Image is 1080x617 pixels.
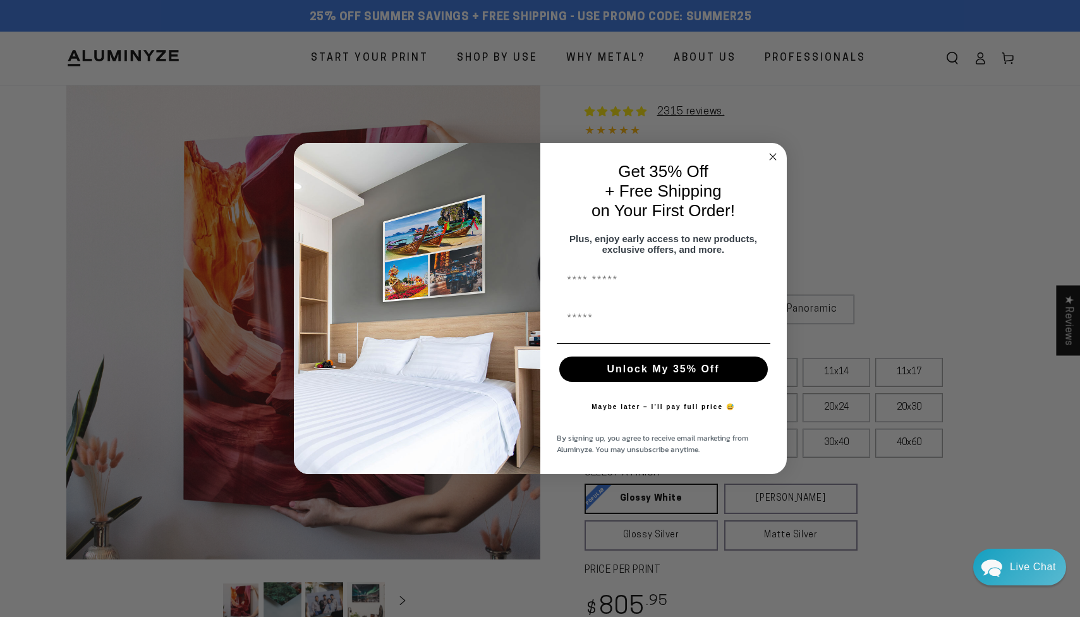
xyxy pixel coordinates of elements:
span: + Free Shipping [605,181,721,200]
span: Get 35% Off [618,162,708,181]
button: Maybe later – I’ll pay full price 😅 [585,394,741,420]
span: By signing up, you agree to receive email marketing from Aluminyze. You may unsubscribe anytime. [557,432,748,455]
div: Chat widget toggle [973,549,1066,585]
div: Contact Us Directly [1010,549,1056,585]
span: on Your First Order! [592,201,735,220]
img: 728e4f65-7e6c-44e2-b7d1-0292a396982f.jpeg [294,143,540,474]
span: Plus, enjoy early access to new products, exclusive offers, and more. [569,233,757,255]
button: Unlock My 35% Off [559,357,768,382]
button: Close dialog [765,149,780,164]
img: underline [557,343,770,344]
